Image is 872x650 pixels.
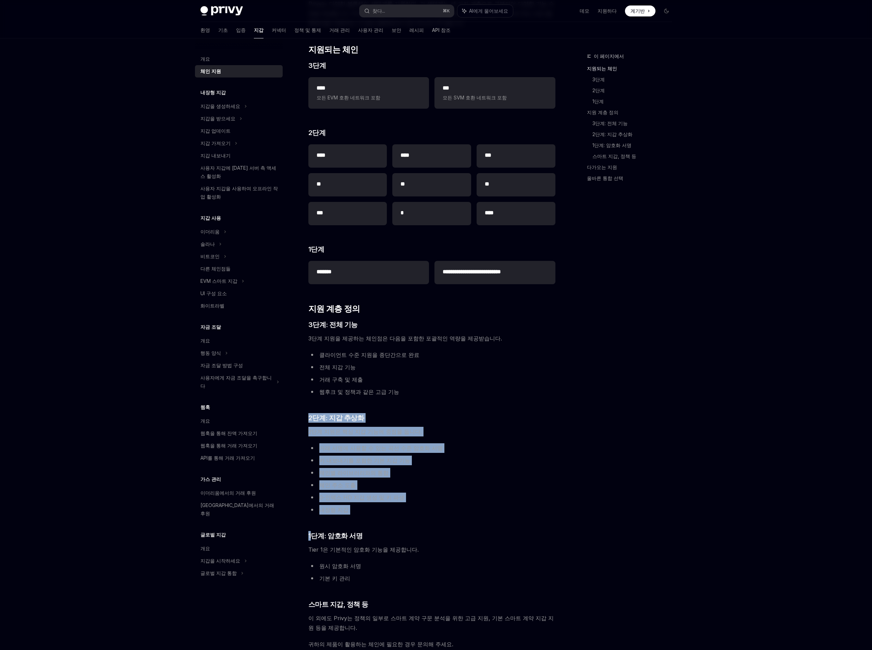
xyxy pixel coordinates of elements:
[200,215,221,221] font: 지갑 사용
[200,185,278,200] font: 사용자 지갑을 사용하여 오프라인 작업 활성화
[308,321,358,329] font: 3단계: 전체 기능
[587,164,617,170] font: 다가오는 지원
[200,545,210,551] font: 개요
[195,300,283,312] a: 화이트라벨
[587,173,677,184] a: 올바른 통합 선택
[308,304,360,314] font: 지원 계층 정의
[329,22,350,38] a: 거래 관리
[195,125,283,137] a: 지갑 업데이트
[200,476,221,482] font: 가스 관리
[308,641,453,648] font: 귀하의 제품이 활용하는 체인에 필요한 경우 문의해 주세요.
[200,89,226,95] font: 내장형 지갑
[319,388,399,395] font: 웹후크 및 정책과 같은 고급 기능
[319,575,350,582] font: 기본 키 관리
[200,140,231,146] font: 지갑 가져오기
[372,8,385,14] font: 찾다...
[272,22,286,38] a: 커넥터
[308,335,502,342] font: 3단계 지원을 제공하는 체인점은 다음을 포함한 포괄적인 역량을 제공받습니다.
[195,263,283,275] a: 다른 체인점들
[592,120,628,126] font: 3단계: 전체 기능
[195,287,283,300] a: UI 구성 요소
[200,404,210,410] font: 웹훅
[195,65,283,77] a: 체인 지원
[236,22,246,38] a: 입증
[195,359,283,372] a: 자금 조달 방법 구성
[195,415,283,427] a: 개요
[319,457,410,464] font: 키 내보내기를 포함한 기본 지갑 기능
[358,22,383,38] a: 사용자 관리
[200,418,210,424] font: 개요
[200,22,210,38] a: 환영
[308,546,419,553] font: Tier 1은 기본적인 암호화 기능을 제공합니다.
[200,532,226,538] font: 글로벌 지갑
[358,27,383,33] font: 사용자 관리
[218,27,228,33] font: 기초
[319,506,348,513] font: 내장형 지갑
[447,8,450,13] font: K
[587,63,677,74] a: 지원되는 체인
[200,502,274,516] font: [GEOGRAPHIC_DATA]에서의 거래 후원
[195,182,283,203] a: 사용자 지갑을 사용하여 오프라인 작업 활성화
[218,22,228,38] a: 기초
[592,74,677,85] a: 3단계
[592,129,677,140] a: 2단계: 지갑 추상화
[434,77,555,109] a: ***모든 SVM 호환 네트워크 포함
[392,27,401,33] font: 보안
[580,8,589,14] font: 데모
[308,45,358,55] font: 지원되는 체인
[200,27,210,33] font: 환영
[592,151,677,162] a: 스마트 지갑, 정책 등
[308,600,368,609] font: 스마트 지갑, 정책 등
[200,56,210,62] font: 개요
[319,563,361,569] font: 원시 암호화 서명
[469,8,508,14] font: AI에게 물어보세요
[592,96,677,107] a: 1단계
[329,27,350,33] font: 거래 관리
[200,443,257,448] font: 웹훅을 통해 거래 가져오기
[200,430,257,436] font: 웹훅을 통해 잔액 가져오기
[200,68,221,74] font: 체인 지원
[308,428,422,435] font: 2단계 지원은 핵심 지갑 기능에 중점을 둡니다.
[392,22,401,38] a: 보안
[195,452,283,464] a: API를 통해 거래 가져오기
[594,53,624,59] font: 이 페이지에서
[200,350,221,356] font: 행동 양식
[592,98,604,104] font: 1단계
[359,5,454,17] button: 찾다...⌘K
[195,149,283,162] a: 지갑 내보내기
[200,165,276,179] font: 사용자 지갑에 [DATE] 서버 측 액세스 활성화
[200,278,237,284] font: EVM 스마트 지갑
[308,77,429,109] a: ****모든 EVM 호환 네트워크 포함
[587,175,623,181] font: 올바른 통합 선택
[195,499,283,520] a: [GEOGRAPHIC_DATA]에서의 거래 후원
[661,5,672,16] button: 다크 모드 전환
[200,375,272,389] font: 사용자에게 자금 조달을 촉구합니다
[200,362,243,368] font: 자금 조달 방법 구성
[195,487,283,499] a: 이더리움에서의 거래 후원
[294,27,321,33] font: 정책 및 통제
[587,109,618,115] font: 지원 계층 정의
[432,22,451,38] a: API 참조
[598,8,617,14] font: 지원하다
[200,153,231,158] font: 지갑 내보내기
[200,303,224,309] font: 화이트라벨
[254,27,263,33] font: 지갑
[443,8,447,13] font: ⌘
[308,532,363,540] font: 1단계: 암호화 서명
[195,335,283,347] a: 개요
[319,376,363,383] font: 거래 구축 및 제출
[319,351,419,358] font: 클라이언트 수준 지원을 종단간으로 완료
[200,570,237,576] font: 글로벌 지갑 통합
[195,427,283,440] a: 웹훅을 통해 잔액 가져오기
[200,241,215,247] font: 솔라나
[200,290,227,296] font: UI 구성 요소
[195,162,283,182] a: 사용자 지갑에 [DATE] 서버 측 액세스 활성화
[592,153,636,159] font: 스마트 지갑, 정책 등
[200,253,220,259] font: 비트코인
[200,128,231,134] font: 지갑 업데이트
[200,6,243,16] img: 어두운 로고
[319,445,443,452] font: 거래 서명에 사용할 수 있는 곡선 수준 암호화 서명
[592,140,677,151] a: 1단계: 암호화 서명
[308,129,326,137] font: 2단계
[319,364,356,371] font: 전체 지갑 기능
